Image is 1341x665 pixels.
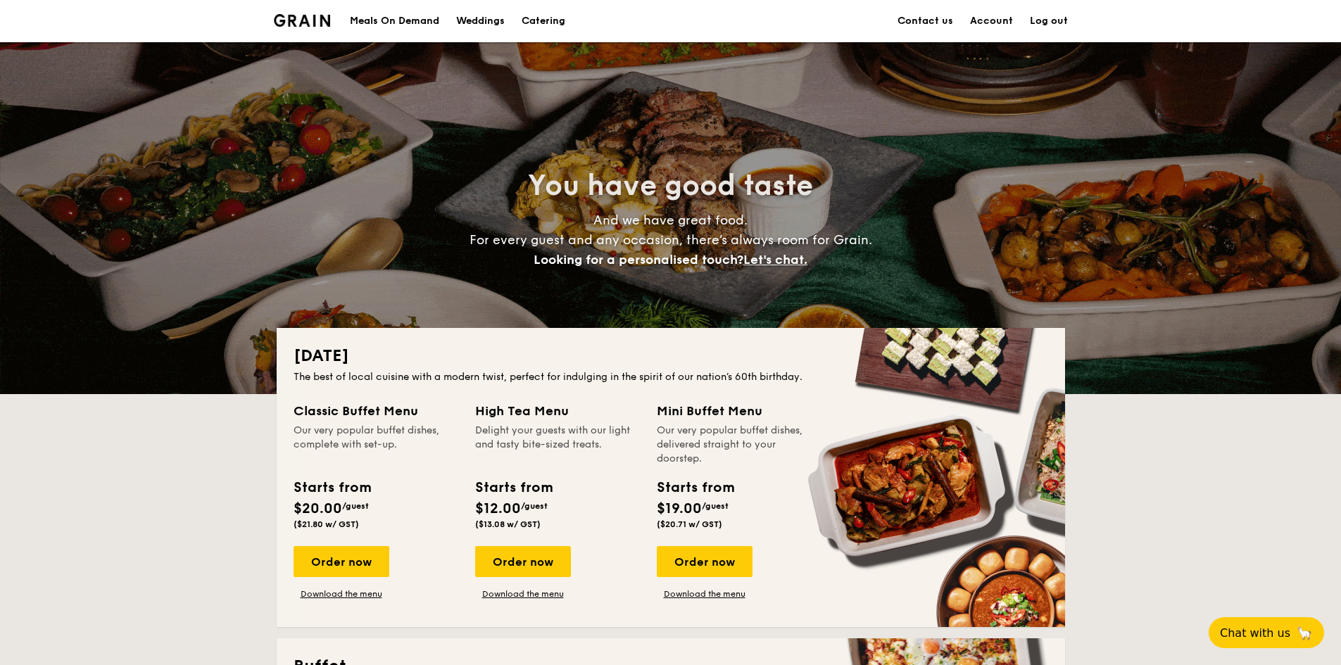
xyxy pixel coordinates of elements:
div: Starts from [657,477,734,498]
a: Logotype [274,14,331,27]
span: ($13.08 w/ GST) [475,519,541,529]
button: Chat with us🦙 [1209,617,1324,648]
span: Chat with us [1220,626,1290,640]
div: Delight your guests with our light and tasty bite-sized treats. [475,424,640,466]
div: Our very popular buffet dishes, complete with set-up. [294,424,458,466]
img: Grain [274,14,331,27]
span: And we have great food. For every guest and any occasion, there’s always room for Grain. [470,213,872,267]
span: $12.00 [475,500,521,517]
div: Mini Buffet Menu [657,401,821,421]
div: Order now [294,546,389,577]
span: /guest [702,501,729,511]
h2: [DATE] [294,345,1048,367]
div: Classic Buffet Menu [294,401,458,421]
div: High Tea Menu [475,401,640,421]
div: Starts from [475,477,552,498]
span: /guest [521,501,548,511]
a: Download the menu [657,588,753,600]
span: ($20.71 w/ GST) [657,519,722,529]
span: ($21.80 w/ GST) [294,519,359,529]
span: $19.00 [657,500,702,517]
span: Looking for a personalised touch? [534,252,743,267]
a: Download the menu [294,588,389,600]
div: Starts from [294,477,370,498]
span: $20.00 [294,500,342,517]
div: Order now [657,546,753,577]
span: /guest [342,501,369,511]
a: Download the menu [475,588,571,600]
div: The best of local cuisine with a modern twist, perfect for indulging in the spirit of our nation’... [294,370,1048,384]
span: Let's chat. [743,252,807,267]
span: 🦙 [1296,625,1313,641]
div: Our very popular buffet dishes, delivered straight to your doorstep. [657,424,821,466]
span: You have good taste [528,169,813,203]
div: Order now [475,546,571,577]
